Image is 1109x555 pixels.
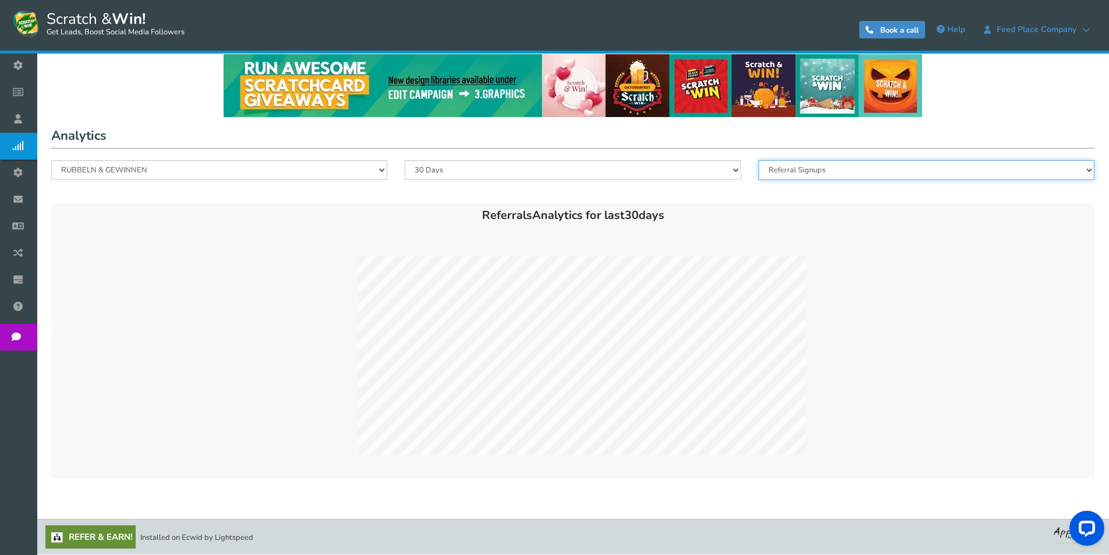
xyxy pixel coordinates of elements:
img: bg_logo_foot.webp [1054,525,1100,545]
a: Book a call [859,21,925,38]
a: Refer & Earn! [45,525,136,549]
span: Help [947,24,965,35]
a: Scratch &Win! Get Leads, Boost Social Media Followers [12,9,185,38]
img: festival-poster-2020.webp [224,54,922,117]
strong: Win! [112,9,146,29]
span: Feed Place Company [991,25,1082,34]
small: Get Leads, Boost Social Media Followers [47,28,185,37]
h3: Analytics for last days [51,203,1094,228]
span: Referrals [482,207,532,223]
span: Installed on Ecwid by Lightspeed [140,532,253,543]
span: 30 [625,207,639,223]
a: Help [931,20,971,39]
span: Scratch & [41,9,185,38]
h1: Analytics [51,125,1094,149]
iframe: LiveChat chat widget [1060,506,1109,555]
span: Book a call [880,25,919,36]
img: Scratch and Win [12,9,41,38]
